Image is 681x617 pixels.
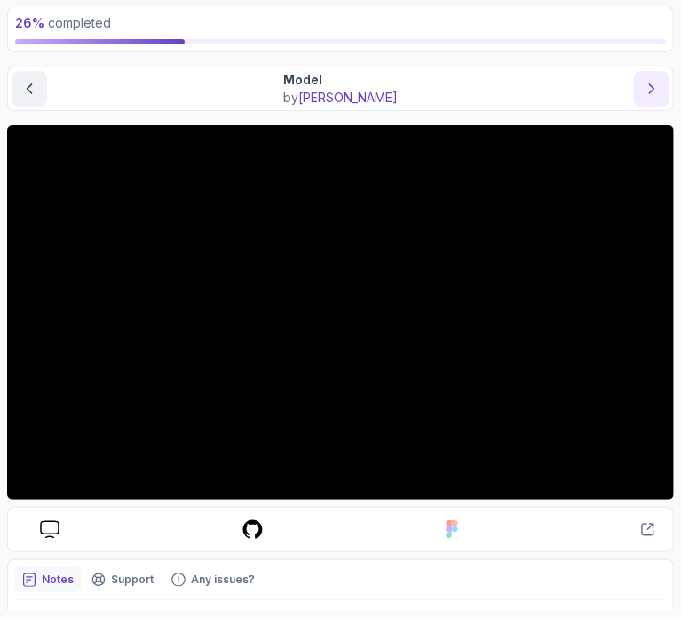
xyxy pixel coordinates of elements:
span: completed [15,15,111,30]
iframe: 1 - Model [7,125,674,500]
button: notes button [15,567,81,592]
span: [PERSON_NAME] [298,90,398,105]
button: Support button [84,567,161,592]
p: Model [283,71,398,89]
p: Support [111,573,154,587]
button: Feedback button [164,567,262,592]
p: Notes [42,573,74,587]
p: by [283,89,398,107]
p: Any issues? [191,573,255,587]
span: 26 % [15,15,44,30]
a: course slides [26,520,74,539]
button: next content [634,71,669,107]
button: previous content [12,71,47,107]
a: course repo [227,518,278,541]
